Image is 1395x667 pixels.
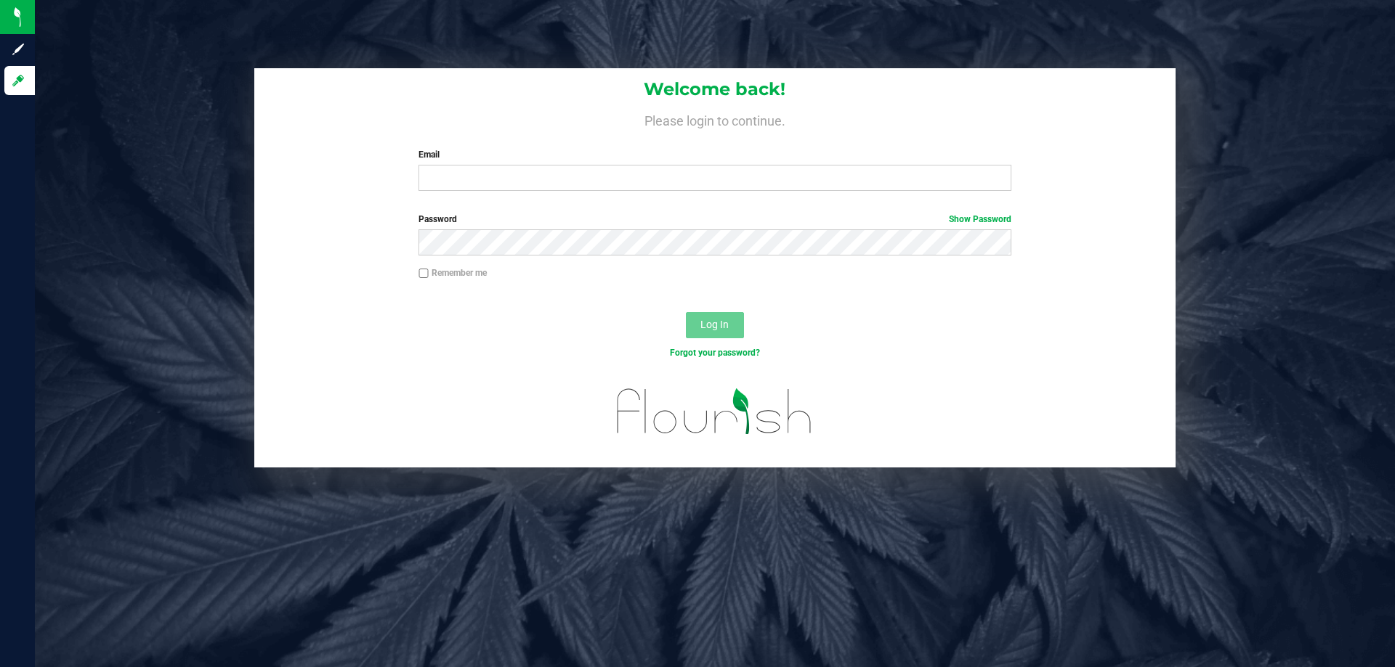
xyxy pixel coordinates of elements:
[254,80,1176,99] h1: Welcome back!
[418,214,457,224] span: Password
[418,266,487,279] label: Remember me
[686,312,744,338] button: Log In
[11,42,25,57] inline-svg: Sign up
[700,319,729,330] span: Log In
[418,269,429,279] input: Remember me
[418,148,1011,161] label: Email
[11,73,25,88] inline-svg: Log in
[949,214,1011,224] a: Show Password
[670,348,760,358] a: Forgot your password?
[254,110,1176,128] h4: Please login to continue.
[599,375,830,449] img: flourish_logo.svg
